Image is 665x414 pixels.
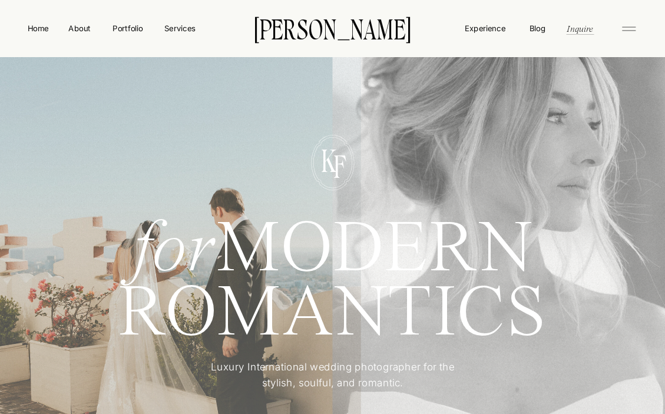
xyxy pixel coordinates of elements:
[464,22,506,34] a: Experience
[78,219,588,272] h1: MODERN
[25,22,51,34] a: Home
[194,359,471,392] p: Luxury International wedding photographer for the stylish, soulful, and romantic.
[67,22,92,34] a: About
[133,215,216,287] i: for
[527,22,548,34] a: Blog
[164,22,197,34] a: Services
[324,151,355,179] p: F
[78,283,588,344] h1: ROMANTICS
[108,22,147,34] a: Portfolio
[313,145,344,173] p: K
[237,16,428,39] a: [PERSON_NAME]
[566,22,594,35] a: Inquire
